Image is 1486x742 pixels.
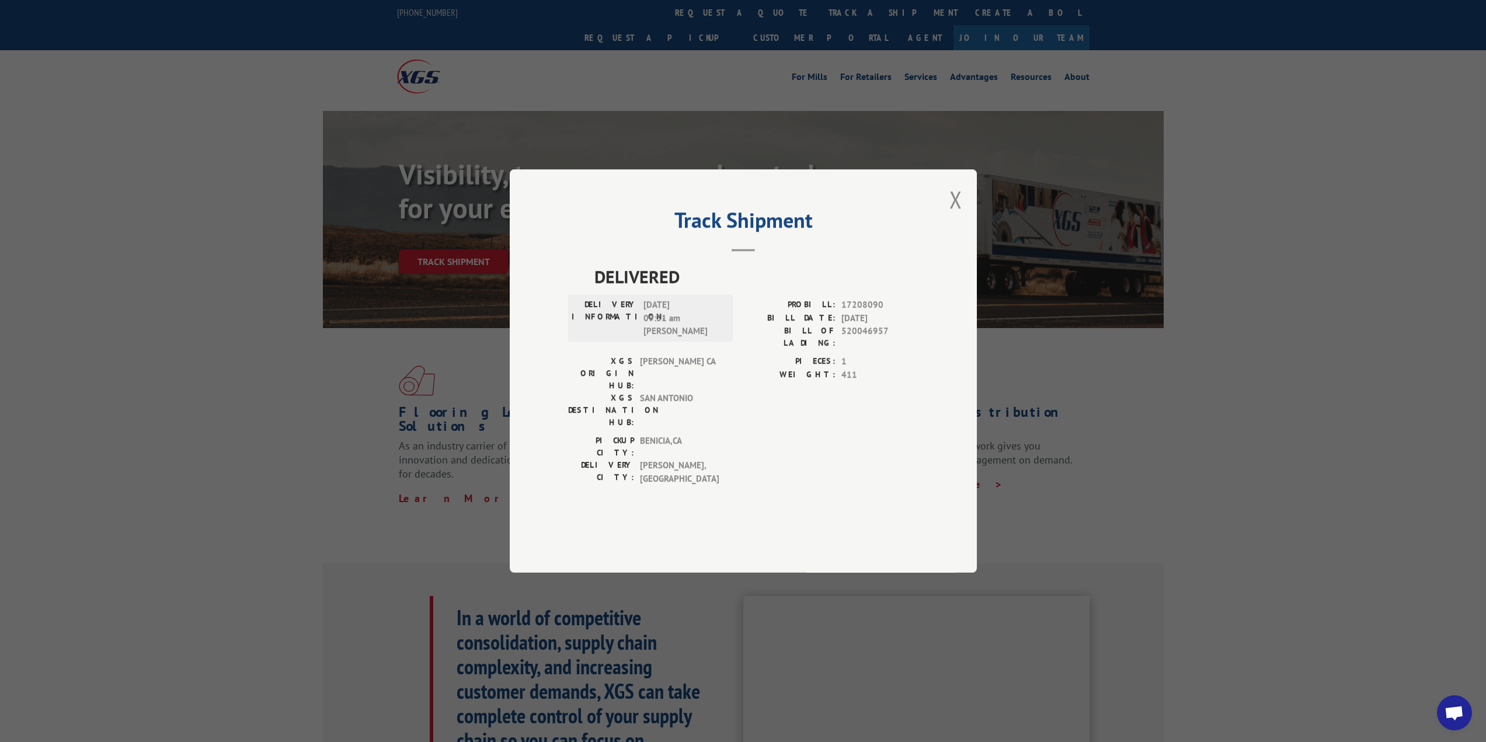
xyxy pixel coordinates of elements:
[640,392,719,429] span: SAN ANTONIO
[572,298,638,338] label: DELIVERY INFORMATION:
[594,263,918,290] span: DELIVERED
[568,355,634,392] label: XGS ORIGIN HUB:
[640,434,719,459] span: BENICIA , CA
[1437,695,1472,730] div: Open chat
[743,312,836,325] label: BILL DATE:
[568,459,634,485] label: DELIVERY CITY:
[568,392,634,429] label: XGS DESTINATION HUB:
[640,355,719,392] span: [PERSON_NAME] CA
[643,298,722,338] span: [DATE] 09:31 am [PERSON_NAME]
[841,368,918,382] span: 411
[640,459,719,485] span: [PERSON_NAME] , [GEOGRAPHIC_DATA]
[841,325,918,349] span: 520046957
[841,312,918,325] span: [DATE]
[568,212,918,234] h2: Track Shipment
[568,434,634,459] label: PICKUP CITY:
[743,368,836,382] label: WEIGHT:
[841,298,918,312] span: 17208090
[949,184,962,215] button: Close modal
[743,355,836,368] label: PIECES:
[743,298,836,312] label: PROBILL:
[743,325,836,349] label: BILL OF LADING:
[841,355,918,368] span: 1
